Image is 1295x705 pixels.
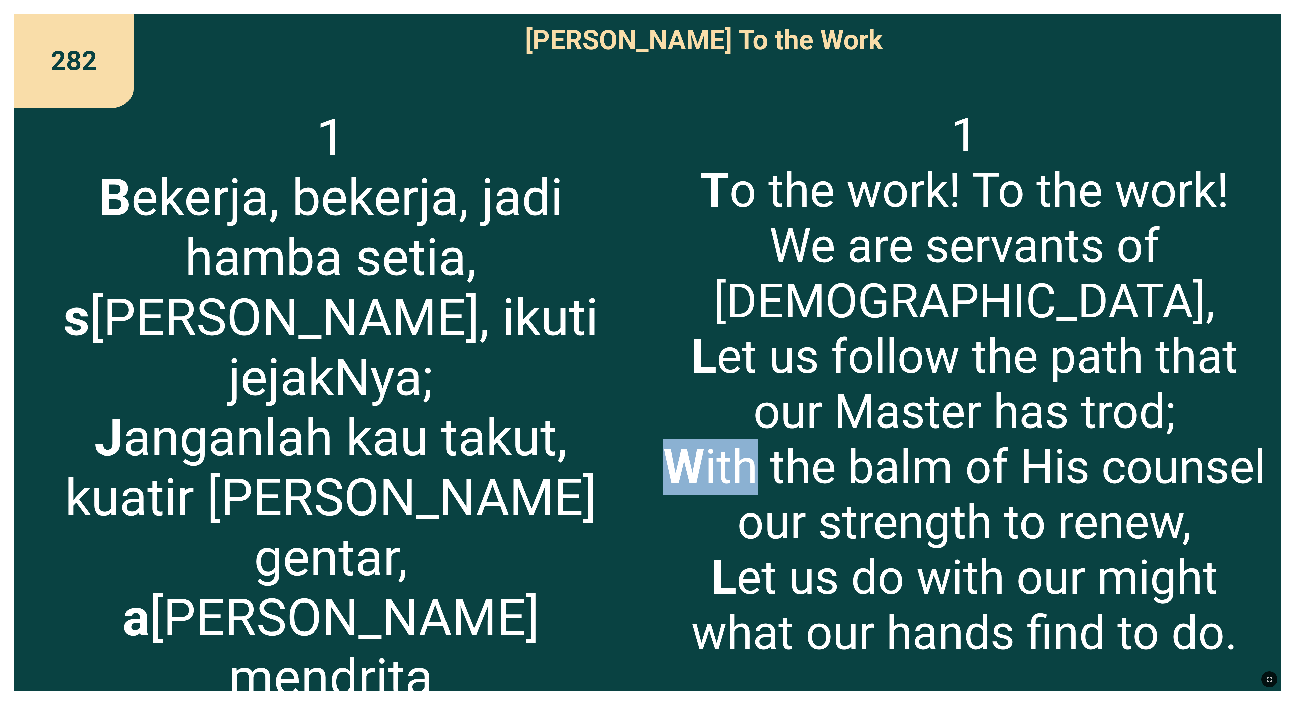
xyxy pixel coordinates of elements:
b: L [711,550,737,605]
b: L [691,329,717,384]
span: 1 o the work! To the work! We are servants of [DEMOGRAPHIC_DATA], et us follow the path that our ... [662,108,1267,660]
b: W [663,439,705,495]
b: J [94,408,123,468]
span: 282 [51,45,97,77]
span: [PERSON_NAME] To the Work [525,24,883,56]
b: s [63,288,90,348]
b: B [98,168,131,228]
b: a [122,588,150,648]
b: T [700,163,729,218]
